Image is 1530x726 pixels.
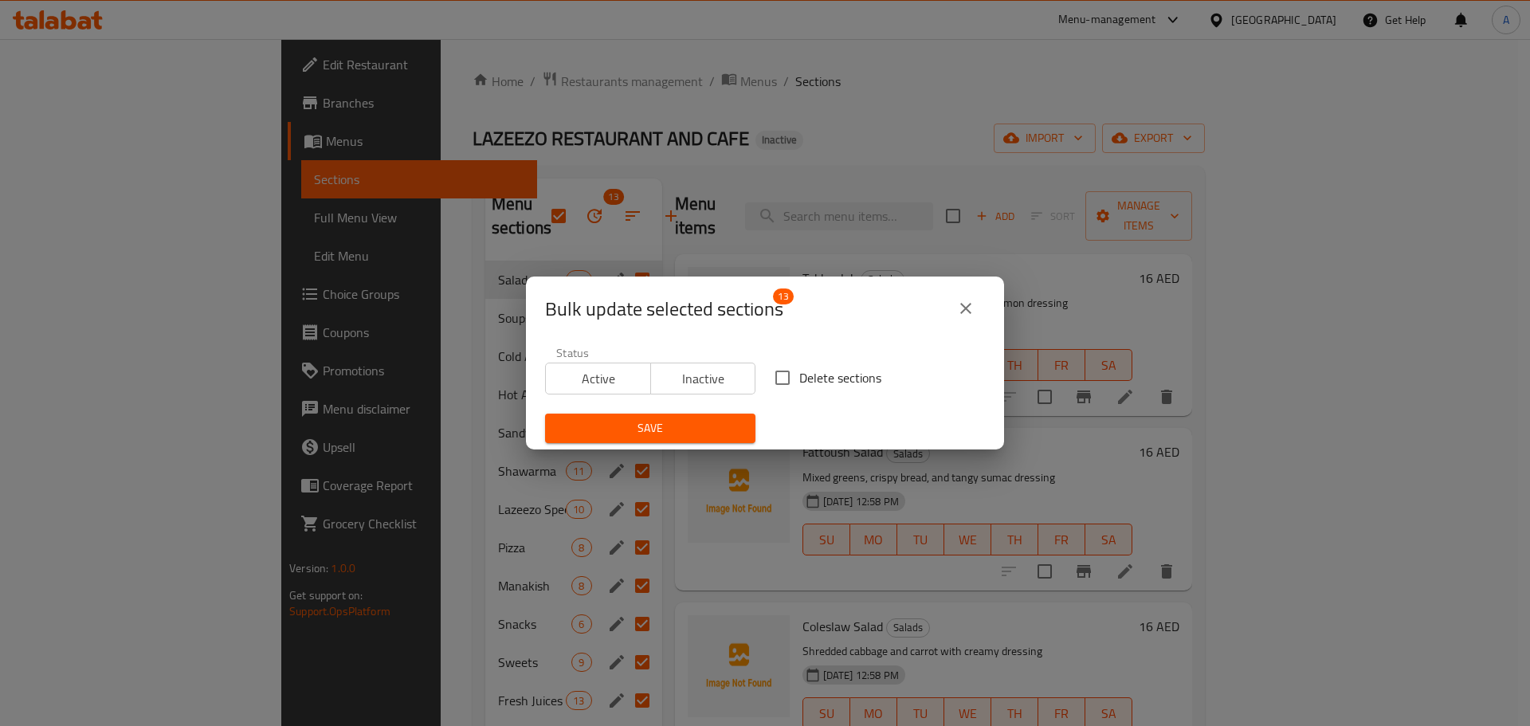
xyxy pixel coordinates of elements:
[947,289,985,328] button: close
[799,368,881,387] span: Delete sections
[545,363,651,394] button: Active
[650,363,756,394] button: Inactive
[545,296,783,322] span: Selected section count
[552,367,645,390] span: Active
[657,367,750,390] span: Inactive
[558,418,743,438] span: Save
[545,414,755,443] button: Save
[773,288,794,304] span: 13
